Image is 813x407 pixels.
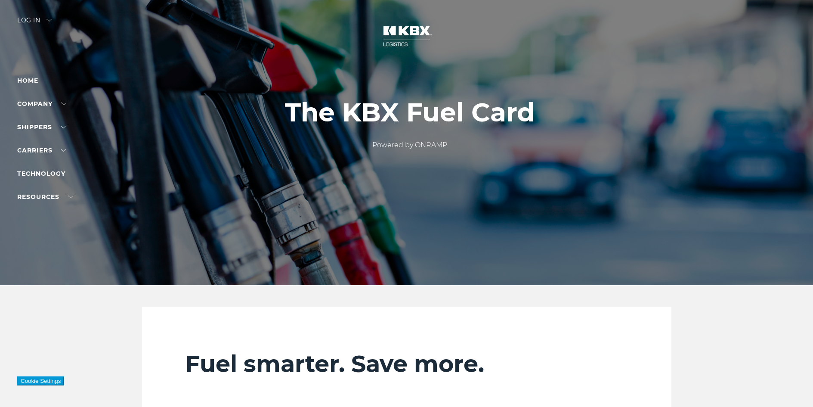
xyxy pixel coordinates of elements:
[17,123,66,131] a: SHIPPERS
[17,170,65,177] a: Technology
[285,98,535,127] h1: The KBX Fuel Card
[17,146,66,154] a: Carriers
[17,376,64,385] button: Cookie Settings
[374,17,439,55] img: kbx logo
[185,350,628,378] h2: Fuel smarter. Save more.
[285,140,535,150] p: Powered by ONRAMP
[46,19,52,22] img: arrow
[17,77,38,84] a: Home
[17,100,66,108] a: Company
[17,17,52,30] div: Log in
[17,193,73,201] a: RESOURCES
